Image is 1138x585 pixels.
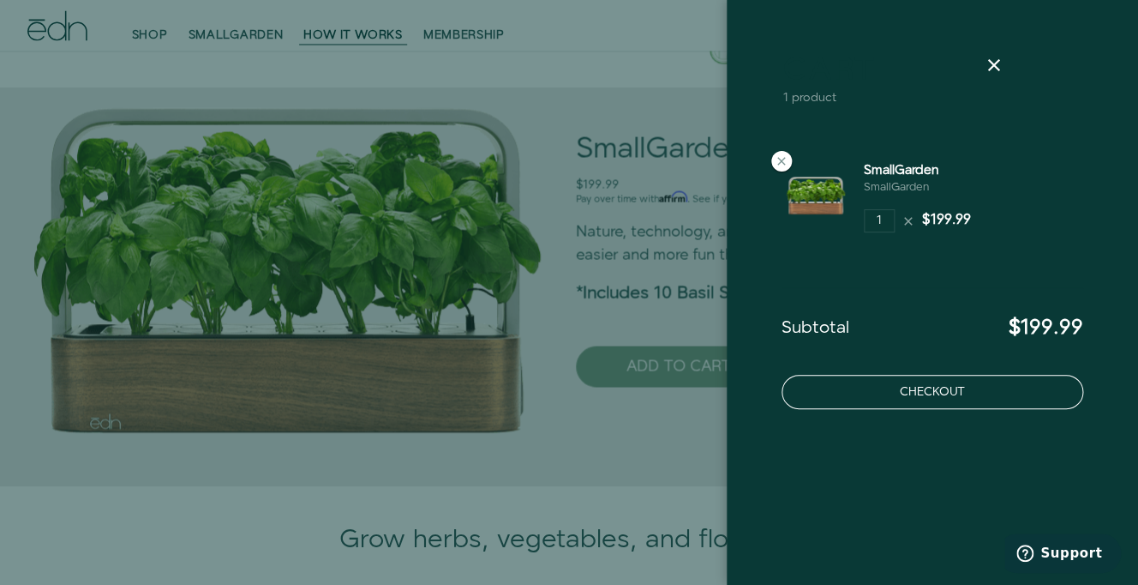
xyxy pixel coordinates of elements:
[792,89,836,106] span: product
[782,375,1083,409] button: Checkout
[1009,313,1083,342] span: $199.99
[1004,534,1121,576] iframe: Opens a widget where you can find more information
[782,318,849,339] span: Subtotal
[864,161,939,179] a: SmallGarden
[922,211,971,231] div: $199.99
[782,161,850,230] img: SmallGarden - SmallGarden
[783,55,877,86] a: Cart
[864,179,939,196] div: SmallGarden
[783,89,788,106] span: 1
